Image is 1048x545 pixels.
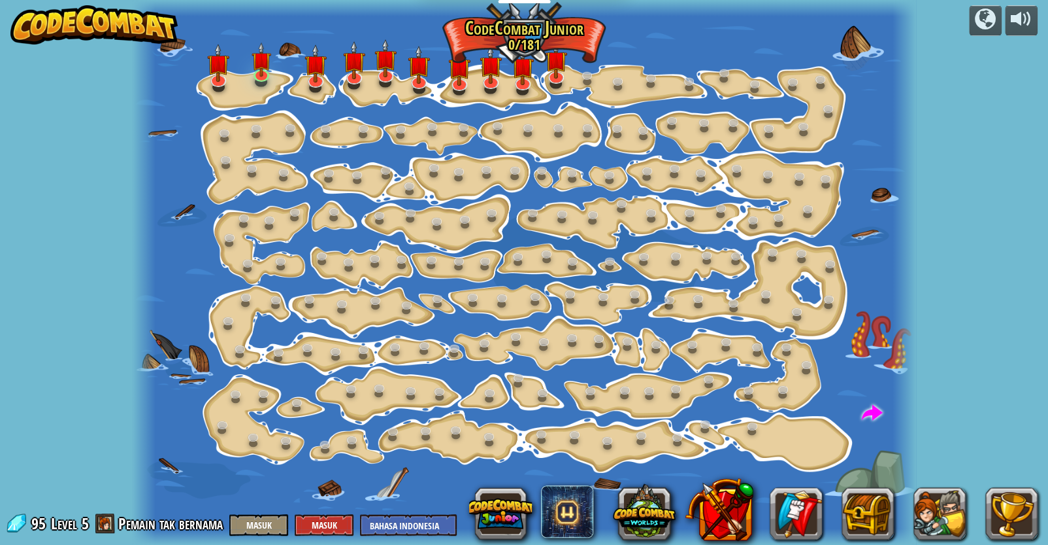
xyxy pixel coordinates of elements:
img: level-banner-unstarted.png [374,39,397,78]
img: level-banner-unstarted.png [512,47,534,86]
img: level-banner-unstarted.png [480,46,502,84]
span: 5 [82,513,89,534]
img: level-banner-unstarted.png [251,43,271,77]
img: level-banner-unstarted.png [545,41,567,79]
img: level-banner-unstarted.png [304,44,327,83]
img: level-banner-unstarted.png [448,48,470,86]
button: Masuk [229,514,288,536]
button: Atur suara [1005,5,1038,36]
button: Kampanye [969,5,1002,36]
span: Level [51,513,77,535]
img: CodeCombat - Learn how to code by playing a game [10,5,178,44]
span: Pemain tak bernama [118,513,223,534]
img: level-banner-unstarted.png [343,41,365,80]
span: 95 [31,513,50,534]
img: level-banner-unstarted.png [408,46,430,85]
img: level-banner-unstarted.png [207,44,229,82]
button: Masuk [295,514,353,536]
